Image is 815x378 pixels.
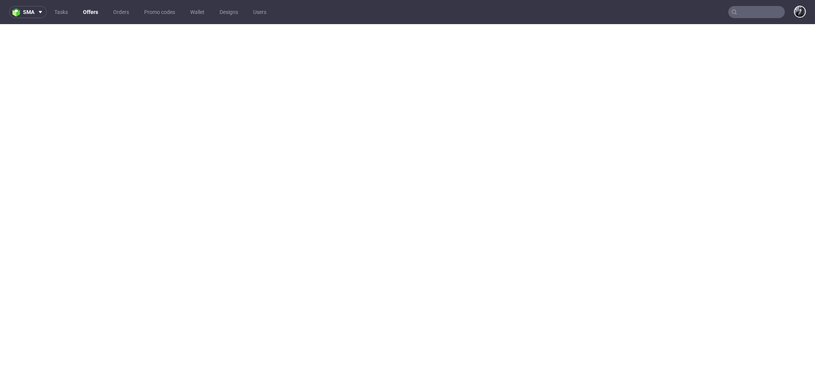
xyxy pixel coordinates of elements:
[140,6,180,18] a: Promo codes
[249,6,271,18] a: Users
[23,9,34,15] span: sma
[78,6,103,18] a: Offers
[795,6,805,17] img: Philippe Dubuy
[50,6,72,18] a: Tasks
[215,6,243,18] a: Designs
[9,6,47,18] button: sma
[186,6,209,18] a: Wallet
[12,8,23,17] img: logo
[109,6,134,18] a: Orders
